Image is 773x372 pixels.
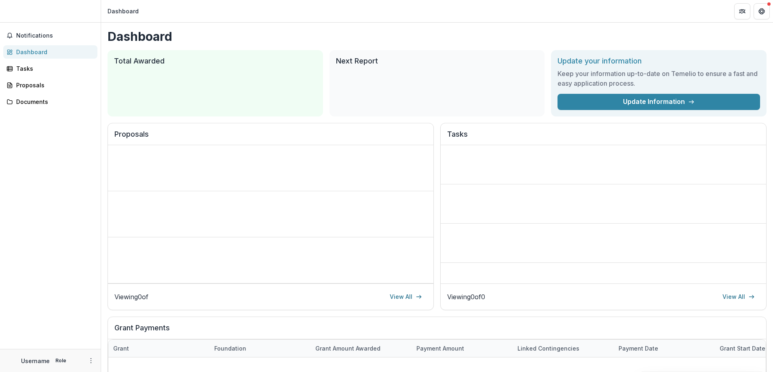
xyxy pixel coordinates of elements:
[336,57,539,66] h2: Next Report
[734,3,750,19] button: Partners
[16,64,91,73] div: Tasks
[3,29,97,42] button: Notifications
[558,94,760,110] a: Update Information
[558,57,760,66] h2: Update your information
[3,62,97,75] a: Tasks
[104,5,142,17] nav: breadcrumb
[86,356,96,366] button: More
[754,3,770,19] button: Get Help
[385,290,427,303] a: View All
[447,292,485,302] p: Viewing 0 of 0
[114,130,427,145] h2: Proposals
[108,29,767,44] h1: Dashboard
[108,7,139,15] div: Dashboard
[718,290,760,303] a: View All
[447,130,760,145] h2: Tasks
[3,95,97,108] a: Documents
[53,357,69,364] p: Role
[16,81,91,89] div: Proposals
[558,69,760,88] h3: Keep your information up-to-date on Temelio to ensure a fast and easy application process.
[114,292,148,302] p: Viewing 0 of
[114,57,317,66] h2: Total Awarded
[16,97,91,106] div: Documents
[3,45,97,59] a: Dashboard
[16,48,91,56] div: Dashboard
[3,78,97,92] a: Proposals
[21,357,50,365] p: Username
[114,323,760,339] h2: Grant Payments
[16,32,94,39] span: Notifications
